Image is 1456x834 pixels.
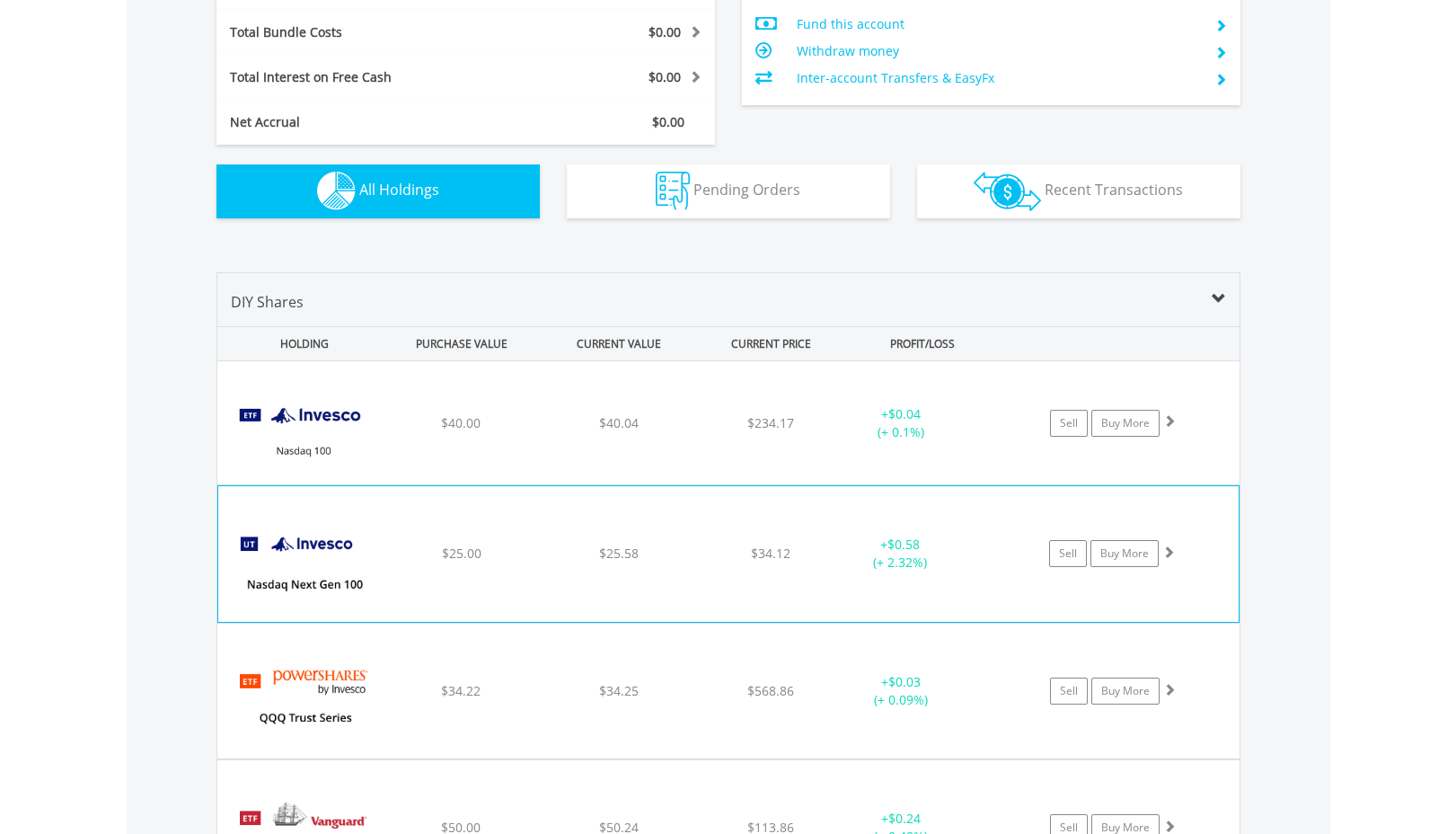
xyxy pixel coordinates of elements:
[652,113,684,130] span: $0.00
[747,414,794,431] span: $234.17
[699,327,842,360] div: CURRENT PRICE
[974,172,1041,211] img: transactions-zar-wht.png
[226,646,381,754] img: EQU.US.QQQ.png
[797,38,1200,65] td: Withdraw money
[567,164,890,218] button: Pending Orders
[441,682,481,699] span: $34.22
[751,545,790,562] span: $34.12
[216,23,507,41] div: Total Bundle Costs
[599,414,639,431] span: $40.04
[1091,678,1160,705] a: Buy More
[1090,540,1159,567] a: Buy More
[649,68,681,85] span: $0.00
[231,292,304,312] span: DIY Shares
[385,327,539,360] div: PURCHASE VALUE
[1091,410,1160,437] a: Buy More
[441,414,481,431] span: $40.00
[834,673,969,709] div: + (+ 0.09%)
[599,682,639,699] span: $34.25
[693,180,800,200] span: Pending Orders
[1045,180,1183,200] span: Recent Transactions
[226,384,381,480] img: EQU.US.QQQM.png
[317,172,356,210] img: holdings-wht.png
[227,509,382,617] img: EQU.US.QQQJ.png
[888,673,921,690] span: $0.03
[846,327,1000,360] div: PROFIT/LOSS
[218,327,382,360] div: HOLDING
[1050,678,1088,705] a: Sell
[887,536,920,553] span: $0.58
[543,327,696,360] div: CURRENT VALUE
[216,113,507,131] div: Net Accrual
[216,68,507,86] div: Total Interest on Free Cash
[834,405,969,441] div: + (+ 0.1%)
[917,164,1240,218] button: Recent Transactions
[833,536,967,572] div: + (+ 2.32%)
[359,180,439,200] span: All Holdings
[888,405,921,422] span: $0.04
[797,65,1200,92] td: Inter-account Transfers & EasyFx
[1050,410,1088,437] a: Sell
[1049,540,1087,567] a: Sell
[797,11,1200,38] td: Fund this account
[656,172,690,210] img: pending_instructions-wht.png
[747,682,794,699] span: $568.86
[888,810,921,827] span: $0.24
[649,23,681,40] span: $0.00
[599,545,639,562] span: $25.58
[216,164,540,218] button: All Holdings
[442,545,481,562] span: $25.00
